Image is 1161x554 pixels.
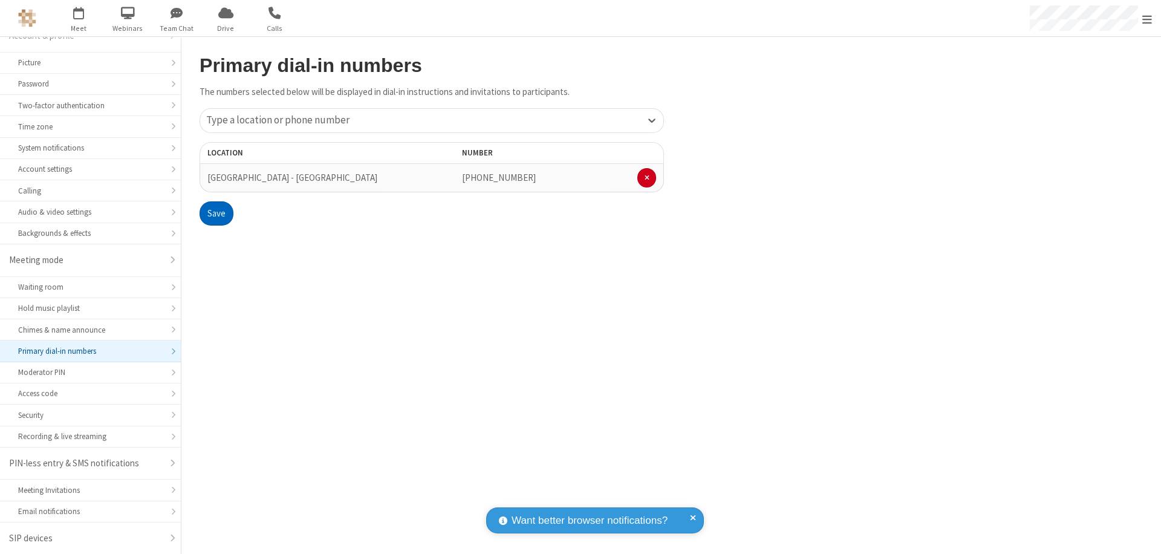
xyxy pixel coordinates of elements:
[18,9,36,27] img: QA Selenium DO NOT DELETE OR CHANGE
[203,23,249,34] span: Drive
[200,164,385,192] td: [GEOGRAPHIC_DATA] - [GEOGRAPHIC_DATA]
[18,367,163,378] div: Moderator PIN
[9,457,163,471] div: PIN-less entry & SMS notifications
[18,57,163,68] div: Picture
[200,55,664,76] h2: Primary dial-in numbers
[18,345,163,357] div: Primary dial-in numbers
[18,206,163,218] div: Audio & video settings
[18,388,163,399] div: Access code
[18,227,163,239] div: Backgrounds & effects
[18,78,163,90] div: Password
[18,142,163,154] div: System notifications
[18,185,163,197] div: Calling
[18,281,163,293] div: Waiting room
[18,506,163,517] div: Email notifications
[462,172,536,183] span: [PHONE_NUMBER]
[200,142,385,164] th: Location
[18,302,163,314] div: Hold music playlist
[18,484,163,496] div: Meeting Invitations
[200,85,664,99] p: The numbers selected below will be displayed in dial-in instructions and invitations to participa...
[18,163,163,175] div: Account settings
[252,23,298,34] span: Calls
[18,324,163,336] div: Chimes & name announce
[154,23,200,34] span: Team Chat
[18,121,163,132] div: Time zone
[18,100,163,111] div: Two-factor authentication
[105,23,151,34] span: Webinars
[455,142,664,164] th: Number
[9,532,163,546] div: SIP devices
[512,513,668,529] span: Want better browser notifications?
[200,201,233,226] button: Save
[56,23,102,34] span: Meet
[18,409,163,421] div: Security
[18,431,163,442] div: Recording & live streaming
[9,253,163,267] div: Meeting mode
